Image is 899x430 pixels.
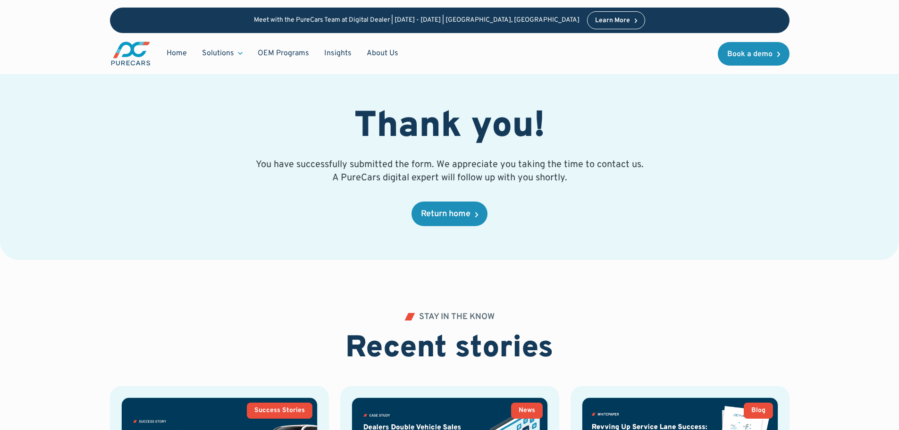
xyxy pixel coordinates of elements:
a: OEM Programs [250,44,317,62]
div: Blog [751,407,765,414]
a: Return home [412,202,487,226]
div: Learn More [595,17,630,24]
div: Return home [421,210,471,219]
div: Success Stories [254,407,305,414]
div: STAY IN THE KNOW [419,313,495,321]
p: Meet with the PureCars Team at Digital Dealer | [DATE] - [DATE] | [GEOGRAPHIC_DATA], [GEOGRAPHIC_... [254,17,580,25]
p: You have successfully submitted the form. We appreciate you taking the time to contact us. A Pure... [253,158,646,185]
a: Book a demo [718,42,790,66]
div: Book a demo [727,51,773,58]
a: Insights [317,44,359,62]
h2: Recent stories [345,331,554,367]
div: Solutions [202,48,234,59]
div: Solutions [194,44,250,62]
img: purecars logo [110,41,151,67]
a: main [110,41,151,67]
h1: Thank you! [354,106,545,149]
a: Home [159,44,194,62]
a: Learn More [587,11,646,29]
div: News [519,407,535,414]
a: About Us [359,44,406,62]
